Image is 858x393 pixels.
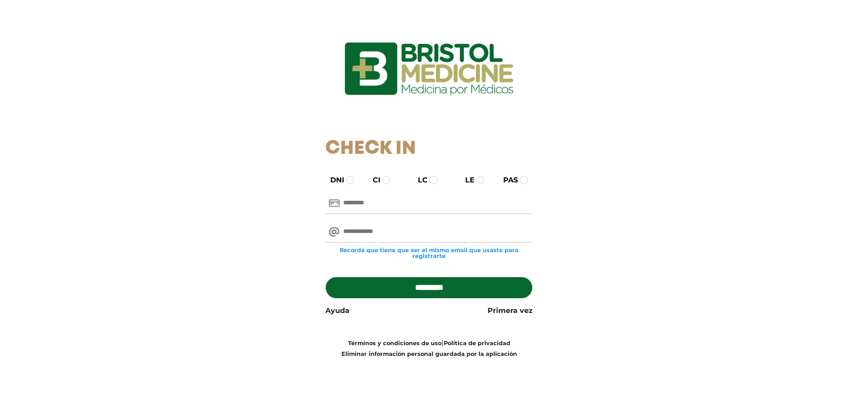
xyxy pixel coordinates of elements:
[457,175,475,186] label: LE
[444,340,510,347] a: Política de privacidad
[348,340,442,347] a: Términos y condiciones de uso
[322,175,344,186] label: DNI
[488,305,533,316] a: Primera vez
[308,11,550,127] img: logo_ingresarbristol.jpg
[325,138,533,160] h1: Check In
[365,175,380,186] label: CI
[319,338,540,359] div: |
[325,247,533,259] small: Recordá que tiene que ser el mismo email que usaste para registrarte
[495,175,518,186] label: PAS
[325,305,349,316] a: Ayuda
[341,351,517,357] a: Eliminar información personal guardada por la aplicación
[410,175,428,186] label: LC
